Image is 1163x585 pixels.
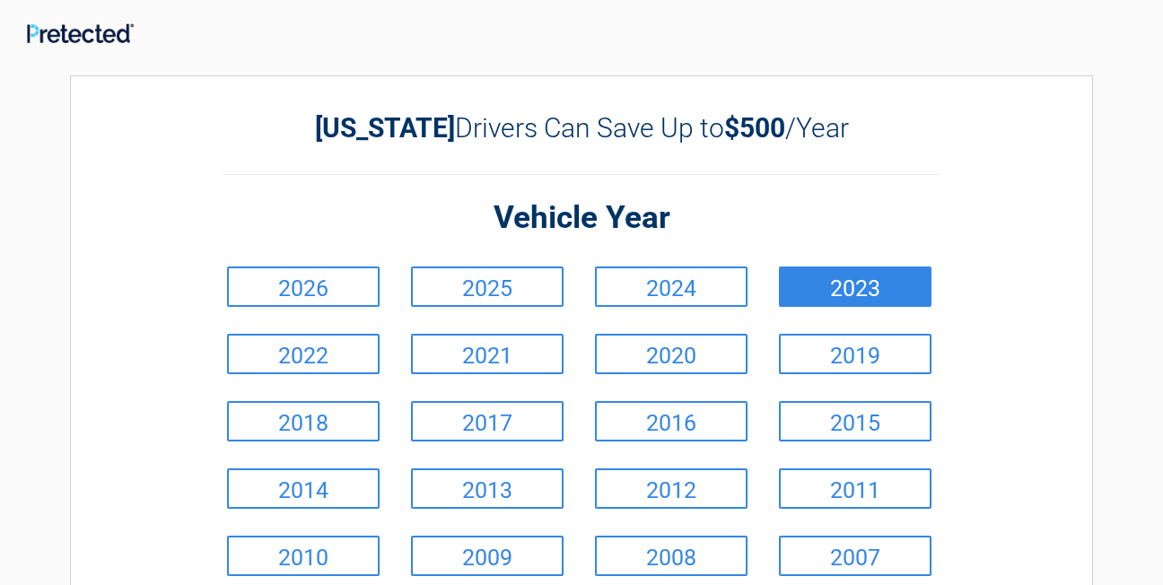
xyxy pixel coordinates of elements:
[411,536,564,576] a: 2009
[779,401,931,441] a: 2015
[315,112,455,144] b: [US_STATE]
[595,266,748,307] a: 2024
[223,197,940,240] h2: Vehicle Year
[27,23,134,43] img: Main Logo
[411,266,564,307] a: 2025
[779,266,931,307] a: 2023
[411,468,564,509] a: 2013
[227,401,380,441] a: 2018
[227,266,380,307] a: 2026
[227,468,380,509] a: 2014
[779,334,931,374] a: 2019
[779,468,931,509] a: 2011
[227,536,380,576] a: 2010
[595,401,748,441] a: 2016
[595,468,748,509] a: 2012
[724,112,785,144] b: $500
[595,334,748,374] a: 2020
[227,334,380,374] a: 2022
[411,334,564,374] a: 2021
[595,536,748,576] a: 2008
[223,112,940,144] h2: Drivers Can Save Up to /Year
[779,536,931,576] a: 2007
[411,401,564,441] a: 2017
